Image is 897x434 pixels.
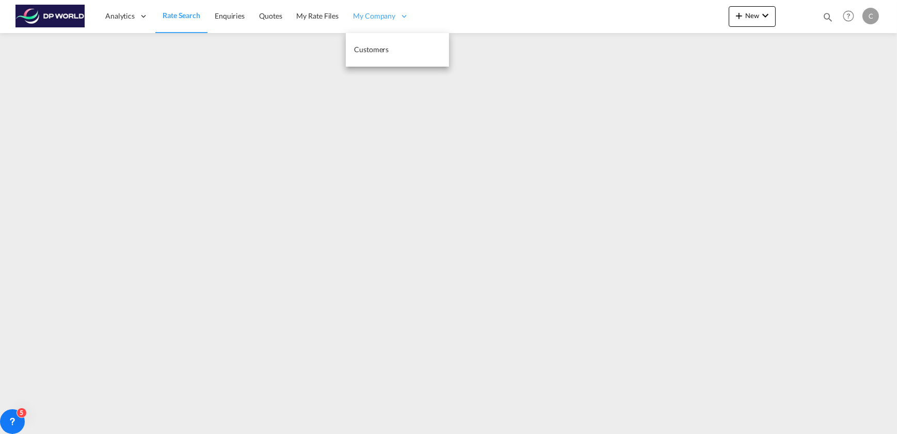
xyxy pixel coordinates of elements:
[163,11,200,20] span: Rate Search
[215,11,245,20] span: Enquiries
[822,11,834,23] md-icon: icon-magnify
[105,11,135,21] span: Analytics
[862,8,879,24] div: C
[354,45,389,54] span: Customers
[259,11,282,20] span: Quotes
[346,33,449,67] a: Customers
[297,11,339,20] span: My Rate Files
[840,7,857,25] span: Help
[822,11,834,27] div: icon-magnify
[733,11,772,20] span: New
[759,9,772,22] md-icon: icon-chevron-down
[733,9,745,22] md-icon: icon-plus 400-fg
[15,5,85,28] img: c08ca190194411f088ed0f3ba295208c.png
[729,6,776,27] button: icon-plus 400-fgNewicon-chevron-down
[840,7,862,26] div: Help
[353,11,395,21] span: My Company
